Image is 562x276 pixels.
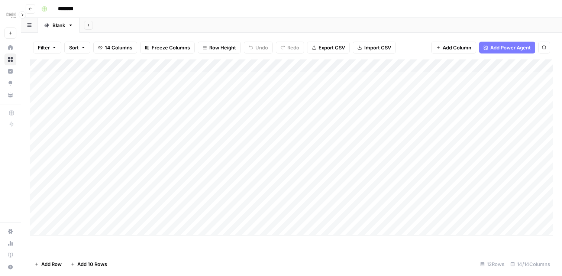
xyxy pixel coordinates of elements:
[443,44,471,51] span: Add Column
[287,44,299,51] span: Redo
[198,42,241,53] button: Row Height
[52,22,65,29] div: Blank
[479,42,535,53] button: Add Power Agent
[140,42,195,53] button: Freeze Columns
[66,258,112,270] button: Add 10 Rows
[30,258,66,270] button: Add Row
[4,89,16,101] a: Your Data
[4,53,16,65] a: Browse
[477,258,507,270] div: 12 Rows
[307,42,350,53] button: Export CSV
[4,261,16,273] button: Help + Support
[152,44,190,51] span: Freeze Columns
[364,44,391,51] span: Import CSV
[4,249,16,261] a: Learning Hub
[4,42,16,53] a: Home
[507,258,553,270] div: 14/14 Columns
[319,44,345,51] span: Export CSV
[4,9,18,22] img: Dash Logo
[77,260,107,268] span: Add 10 Rows
[244,42,273,53] button: Undo
[353,42,396,53] button: Import CSV
[69,44,79,51] span: Sort
[33,42,61,53] button: Filter
[105,44,132,51] span: 14 Columns
[41,260,62,268] span: Add Row
[4,65,16,77] a: Insights
[490,44,531,51] span: Add Power Agent
[255,44,268,51] span: Undo
[4,77,16,89] a: Opportunities
[64,42,90,53] button: Sort
[276,42,304,53] button: Redo
[93,42,137,53] button: 14 Columns
[38,44,50,51] span: Filter
[4,6,16,25] button: Workspace: Dash
[431,42,476,53] button: Add Column
[209,44,236,51] span: Row Height
[4,225,16,237] a: Settings
[4,237,16,249] a: Usage
[38,18,80,33] a: Blank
